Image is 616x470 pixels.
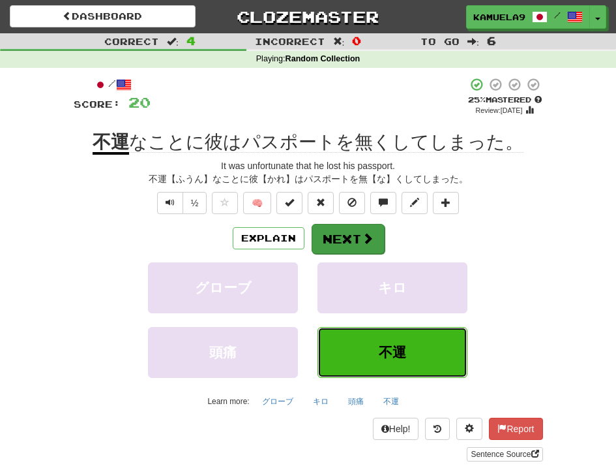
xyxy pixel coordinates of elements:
[554,10,561,20] span: /
[276,192,302,214] button: Set this sentence to 100% Mastered (alt+m)
[74,159,543,172] div: It was unfortunate that he lost his passport.
[489,418,542,440] button: Report
[157,192,183,214] button: Play sentence audio (ctl+space)
[373,418,419,440] button: Help!
[433,192,459,214] button: Add to collection (alt+a)
[148,327,298,378] button: 頭痛
[93,132,129,155] u: 不運
[154,192,207,214] div: Text-to-speech controls
[378,280,407,295] span: キロ
[215,5,401,28] a: Clozemaster
[317,262,467,313] button: キロ
[306,392,336,411] button: キロ
[476,106,523,114] small: Review: [DATE]
[468,95,486,104] span: 25 %
[128,94,151,110] span: 20
[104,36,159,47] span: Correct
[207,397,249,406] small: Learn more:
[467,95,543,105] div: Mastered
[312,224,385,254] button: Next
[308,192,334,214] button: Reset to 0% Mastered (alt+r)
[209,345,237,360] span: 頭痛
[339,192,365,214] button: Ignore sentence (alt+i)
[333,37,345,46] span: :
[352,34,361,47] span: 0
[186,34,196,47] span: 4
[74,77,151,93] div: /
[425,418,450,440] button: Round history (alt+y)
[212,192,238,214] button: Favorite sentence (alt+f)
[129,132,523,153] span: なことに彼はパスポートを無くしてしまった。
[243,192,271,214] button: 🧠
[376,392,406,411] button: 不運
[167,37,179,46] span: :
[255,36,325,47] span: Incorrect
[341,392,371,411] button: 頭痛
[233,227,304,249] button: Explain
[317,327,467,378] button: 不運
[370,192,396,214] button: Discuss sentence (alt+u)
[467,37,479,46] span: :
[487,34,496,47] span: 6
[148,262,298,313] button: グローブ
[466,5,590,29] a: kamuela90 /
[74,99,121,110] span: Score:
[420,36,460,47] span: To go
[467,447,542,462] a: Sentence Source
[255,392,301,411] button: グローブ
[402,192,428,214] button: Edit sentence (alt+d)
[10,5,196,27] a: Dashboard
[473,11,525,23] span: kamuela90
[379,345,406,360] span: 不運
[74,172,543,185] div: 不運【ふうん】なことに彼【かれ】はパスポートを無【な】くしてしまった。
[183,192,207,214] button: ½
[195,280,252,295] span: グローブ
[286,54,360,63] strong: Random Collection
